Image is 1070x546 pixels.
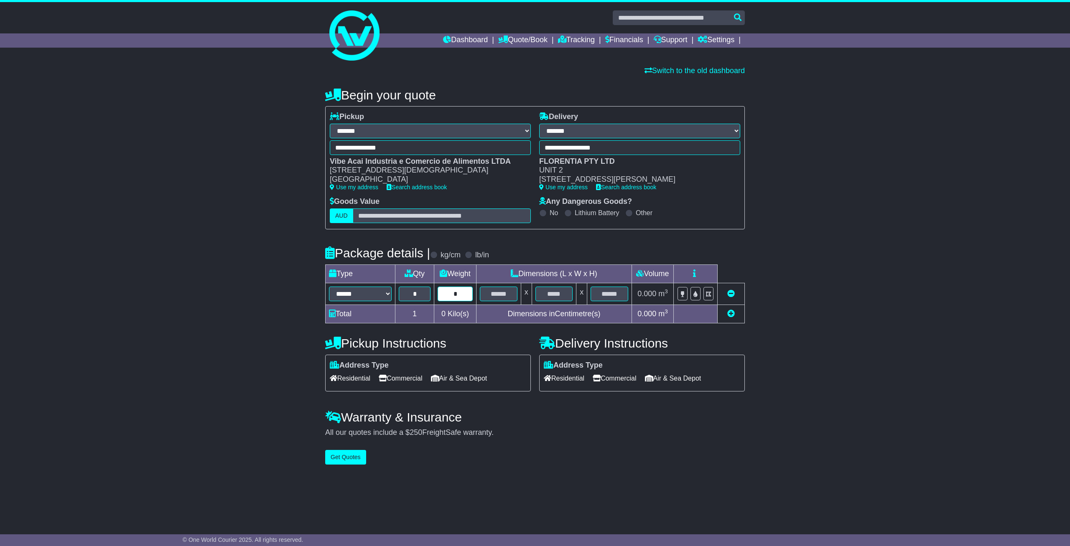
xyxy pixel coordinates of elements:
span: 250 [410,428,422,437]
td: Weight [434,264,476,283]
button: Get Quotes [325,450,366,465]
a: Settings [698,33,734,48]
label: Other [636,209,652,217]
div: [STREET_ADDRESS][PERSON_NAME] [539,175,732,184]
a: Remove this item [727,290,735,298]
span: Commercial [379,372,422,385]
div: FLORENTIA PTY LTD [539,157,732,166]
span: m [658,290,668,298]
a: Search address book [596,184,656,190]
div: [STREET_ADDRESS][DEMOGRAPHIC_DATA] [330,166,522,175]
span: Air & Sea Depot [431,372,487,385]
td: x [521,283,532,305]
a: Quote/Book [498,33,548,48]
a: Use my address [330,184,378,190]
h4: Begin your quote [325,88,745,102]
label: Any Dangerous Goods? [539,197,632,206]
td: Type [326,264,395,283]
span: Residential [544,372,584,385]
label: Delivery [539,112,578,122]
label: Lithium Battery [575,209,619,217]
span: Commercial [593,372,636,385]
h4: Package details | [325,246,430,260]
td: Qty [395,264,434,283]
label: Address Type [544,361,603,370]
a: Dashboard [443,33,488,48]
td: Dimensions (L x W x H) [476,264,632,283]
label: Address Type [330,361,389,370]
td: 1 [395,305,434,323]
a: Use my address [539,184,588,190]
div: [GEOGRAPHIC_DATA] [330,175,522,184]
span: 0.000 [637,310,656,318]
label: lb/in [475,251,489,260]
div: Vibe Acai Industria e Comercio de Alimentos LTDA [330,157,522,166]
a: Switch to the old dashboard [645,66,745,75]
a: Search address book [387,184,447,190]
span: 0.000 [637,290,656,298]
div: UNIT 2 [539,166,732,175]
td: Total [326,305,395,323]
span: m [658,310,668,318]
label: Pickup [330,112,364,122]
span: Air & Sea Depot [645,372,701,385]
a: Financials [605,33,643,48]
label: kg/cm [441,251,461,260]
td: Volume [632,264,673,283]
td: x [576,283,587,305]
label: No [550,209,558,217]
span: Residential [330,372,370,385]
span: 0 [441,310,446,318]
h4: Pickup Instructions [325,336,531,350]
td: Kilo(s) [434,305,476,323]
a: Tracking [558,33,595,48]
span: © One World Courier 2025. All rights reserved. [183,536,303,543]
h4: Delivery Instructions [539,336,745,350]
h4: Warranty & Insurance [325,410,745,424]
label: AUD [330,208,353,223]
label: Goods Value [330,197,380,206]
div: All our quotes include a $ FreightSafe warranty. [325,428,745,437]
a: Support [654,33,688,48]
a: Add new item [727,310,735,318]
td: Dimensions in Centimetre(s) [476,305,632,323]
sup: 3 [665,288,668,295]
sup: 3 [665,308,668,315]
